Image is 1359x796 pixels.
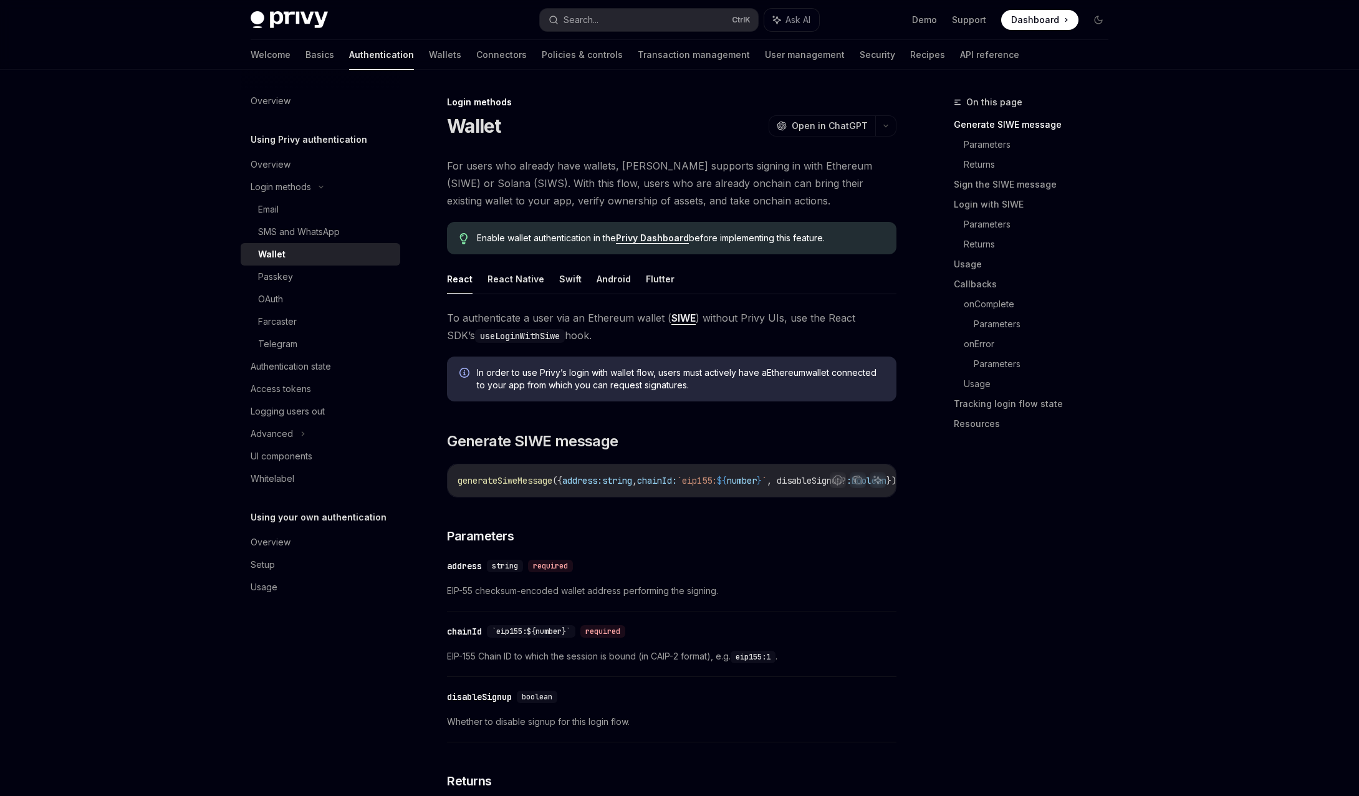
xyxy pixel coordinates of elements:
a: Parameters [974,314,1118,334]
div: Login methods [251,180,311,194]
a: Overview [241,531,400,554]
span: To authenticate a user via an Ethereum wallet ( ) without Privy UIs, use the React SDK’s hook. [447,309,896,344]
a: Logging users out [241,400,400,423]
a: Overview [241,90,400,112]
a: onComplete [964,294,1118,314]
span: ` [762,475,767,486]
button: React Native [487,264,544,294]
span: number [727,475,757,486]
a: SMS and WhatsApp [241,221,400,243]
span: Returns [447,772,492,790]
span: EIP-155 Chain ID to which the session is bound (in CAIP-2 format), e.g. . [447,649,896,664]
div: Advanced [251,426,293,441]
a: Tracking login flow state [954,394,1118,414]
span: string [602,475,632,486]
a: Access tokens [241,378,400,400]
a: Resources [954,414,1118,434]
a: Whitelabel [241,468,400,490]
a: Returns [964,155,1118,175]
code: useLoginWithSiwe [475,329,565,343]
div: Search... [564,12,598,27]
a: Basics [305,40,334,70]
div: Telegram [258,337,297,352]
span: `eip155: [677,475,717,486]
div: Setup [251,557,275,572]
div: Authentication state [251,359,331,374]
button: Open in ChatGPT [769,115,875,137]
span: Generate SIWE message [447,431,618,451]
span: ${ [717,475,727,486]
h5: Using Privy authentication [251,132,367,147]
svg: Tip [459,233,468,244]
span: } [757,475,762,486]
a: Wallets [429,40,461,70]
a: Policies & controls [542,40,623,70]
span: EIP-55 checksum-encoded wallet address performing the signing. [447,583,896,598]
a: Parameters [974,354,1118,374]
a: Returns [964,234,1118,254]
a: Support [952,14,986,26]
a: Privy Dashboard [616,233,689,244]
a: Sign the SIWE message [954,175,1118,194]
div: Wallet [258,247,286,262]
button: Android [597,264,631,294]
button: Ask AI [764,9,819,31]
a: OAuth [241,288,400,310]
a: User management [765,40,845,70]
a: Dashboard [1001,10,1078,30]
a: Login with SIWE [954,194,1118,214]
button: Flutter [646,264,675,294]
div: Farcaster [258,314,297,329]
div: address [447,560,482,572]
span: Ctrl K [732,15,751,25]
div: Logging users out [251,404,325,419]
a: Demo [912,14,937,26]
span: Ask AI [785,14,810,26]
a: Callbacks [954,274,1118,294]
a: Usage [964,374,1118,394]
a: Security [860,40,895,70]
span: string [492,561,518,571]
a: API reference [960,40,1019,70]
a: Passkey [241,266,400,288]
button: Swift [559,264,582,294]
div: OAuth [258,292,283,307]
button: Ask AI [870,472,886,488]
span: , [632,475,637,486]
a: Overview [241,153,400,176]
button: Copy the contents from the code block [850,472,866,488]
div: required [580,625,625,638]
span: address: [562,475,602,486]
span: generateSiweMessage [458,475,552,486]
span: On this page [966,95,1022,110]
div: SMS and WhatsApp [258,224,340,239]
button: Toggle dark mode [1088,10,1108,30]
a: Usage [241,576,400,598]
a: SIWE [671,312,696,325]
code: eip155:1 [731,651,776,663]
span: }) [886,475,896,486]
a: Generate SIWE message [954,115,1118,135]
span: chainId: [637,475,677,486]
div: Overview [251,535,291,550]
button: React [447,264,473,294]
span: : [847,475,852,486]
a: Wallet [241,243,400,266]
a: Authentication [349,40,414,70]
span: Enable wallet authentication in the before implementing this feature. [477,232,884,244]
a: UI components [241,445,400,468]
span: , disableSignup? [767,475,847,486]
div: Access tokens [251,381,311,396]
div: Passkey [258,269,293,284]
span: boolean [522,692,552,702]
a: Parameters [964,214,1118,234]
span: Whether to disable signup for this login flow. [447,714,896,729]
span: Dashboard [1011,14,1059,26]
div: Whitelabel [251,471,294,486]
h5: Using your own authentication [251,510,387,525]
a: onError [964,334,1118,354]
a: Farcaster [241,310,400,333]
div: Email [258,202,279,217]
img: dark logo [251,11,328,29]
span: Open in ChatGPT [792,120,868,132]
